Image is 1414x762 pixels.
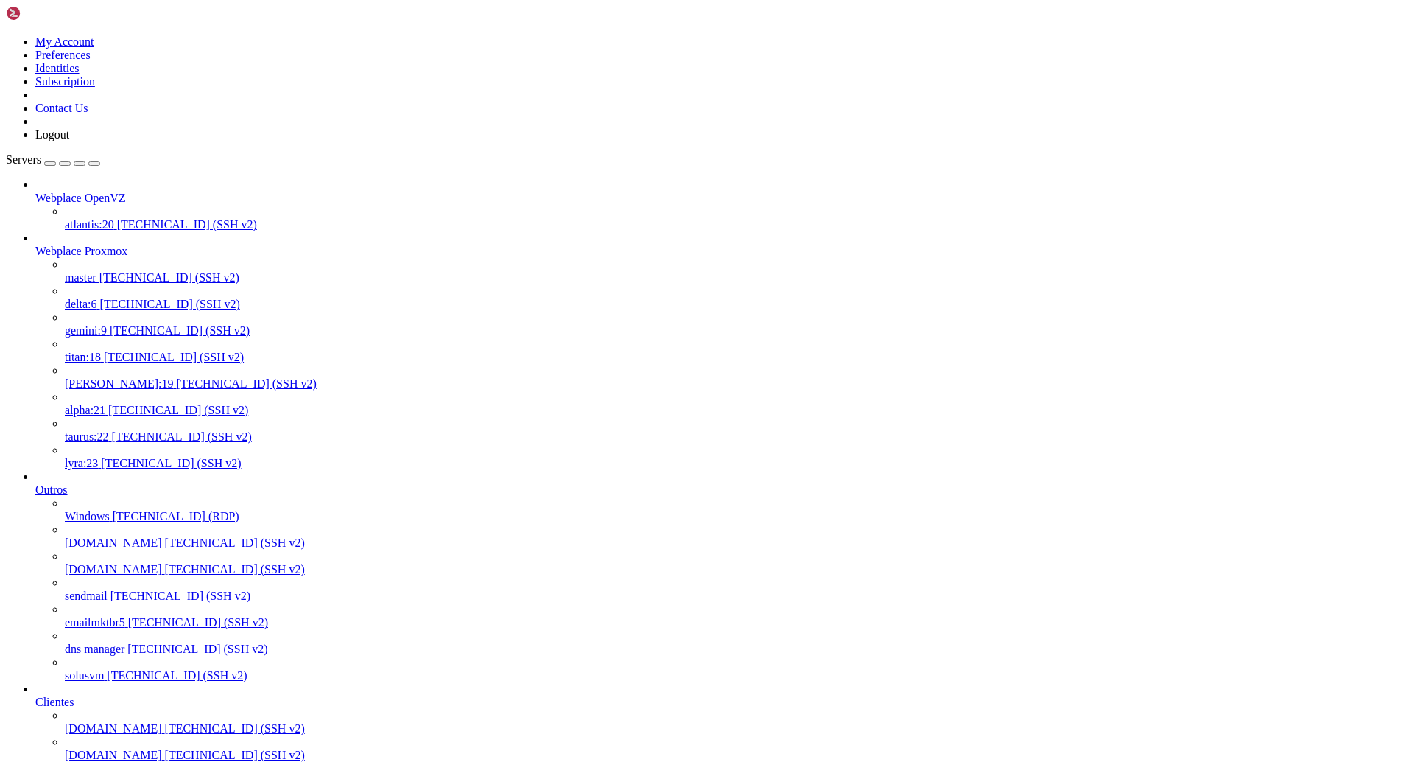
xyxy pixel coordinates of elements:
a: delta:6 [TECHNICAL_ID] (SSH v2) [65,298,1408,311]
li: Windows [TECHNICAL_ID] (RDP) [65,497,1408,523]
span: [TECHNICAL_ID] (SSH v2) [117,218,257,231]
span: alpha:21 [65,404,105,416]
a: Logout [35,128,69,141]
li: [DOMAIN_NAME] [TECHNICAL_ID] (SSH v2) [65,550,1408,576]
span: emailmktbr5 [65,616,125,629]
a: Webplace OpenVZ [35,192,1408,205]
span: Servers [6,153,41,166]
span: [DOMAIN_NAME] [65,536,162,549]
a: [DOMAIN_NAME] [TECHNICAL_ID] (SSH v2) [65,722,1408,735]
a: Outros [35,483,1408,497]
a: [PERSON_NAME]:19 [TECHNICAL_ID] (SSH v2) [65,377,1408,391]
span: [TECHNICAL_ID] (SSH v2) [108,404,248,416]
a: My Account [35,35,94,48]
li: dns manager [TECHNICAL_ID] (SSH v2) [65,629,1408,656]
li: taurus:22 [TECHNICAL_ID] (SSH v2) [65,417,1408,444]
li: Webplace Proxmox [35,231,1408,470]
a: [DOMAIN_NAME] [TECHNICAL_ID] (SSH v2) [65,749,1408,762]
a: Preferences [35,49,91,61]
li: [PERSON_NAME]:19 [TECHNICAL_ID] (SSH v2) [65,364,1408,391]
a: master [TECHNICAL_ID] (SSH v2) [65,271,1408,284]
li: alpha:21 [TECHNICAL_ID] (SSH v2) [65,391,1408,417]
span: [TECHNICAL_ID] (SSH v2) [101,457,241,469]
span: [TECHNICAL_ID] (SSH v2) [110,324,250,337]
li: Outros [35,470,1408,682]
span: Windows [65,510,110,522]
li: atlantis:20 [TECHNICAL_ID] (SSH v2) [65,205,1408,231]
span: gemini:9 [65,324,107,337]
span: solusvm [65,669,104,682]
li: [DOMAIN_NAME] [TECHNICAL_ID] (SSH v2) [65,709,1408,735]
span: master [65,271,96,284]
span: [TECHNICAL_ID] (SSH v2) [112,430,252,443]
span: taurus:22 [65,430,109,443]
img: Shellngn [6,6,91,21]
li: lyra:23 [TECHNICAL_ID] (SSH v2) [65,444,1408,470]
li: titan:18 [TECHNICAL_ID] (SSH v2) [65,338,1408,364]
span: [TECHNICAL_ID] (SSH v2) [104,351,244,363]
a: dns manager [TECHNICAL_ID] (SSH v2) [65,643,1408,656]
li: solusvm [TECHNICAL_ID] (SSH v2) [65,656,1408,682]
span: Webplace Proxmox [35,245,127,257]
span: [TECHNICAL_ID] (SSH v2) [127,643,267,655]
a: solusvm [TECHNICAL_ID] (SSH v2) [65,669,1408,682]
a: titan:18 [TECHNICAL_ID] (SSH v2) [65,351,1408,364]
span: atlantis:20 [65,218,114,231]
a: [DOMAIN_NAME] [TECHNICAL_ID] (SSH v2) [65,563,1408,576]
span: Webplace OpenVZ [35,192,126,204]
span: [TECHNICAL_ID] (SSH v2) [165,563,305,576]
a: Contact Us [35,102,88,114]
span: Outros [35,483,68,496]
span: [DOMAIN_NAME] [65,722,162,735]
a: Servers [6,153,100,166]
span: [TECHNICAL_ID] (SSH v2) [107,669,247,682]
li: master [TECHNICAL_ID] (SSH v2) [65,258,1408,284]
a: gemini:9 [TECHNICAL_ID] (SSH v2) [65,324,1408,338]
li: delta:6 [TECHNICAL_ID] (SSH v2) [65,284,1408,311]
a: Subscription [35,75,95,88]
span: Clientes [35,696,74,708]
a: lyra:23 [TECHNICAL_ID] (SSH v2) [65,457,1408,470]
span: titan:18 [65,351,101,363]
li: gemini:9 [TECHNICAL_ID] (SSH v2) [65,311,1408,338]
span: [TECHNICAL_ID] (SSH v2) [177,377,317,390]
a: emailmktbr5 [TECHNICAL_ID] (SSH v2) [65,616,1408,629]
a: taurus:22 [TECHNICAL_ID] (SSH v2) [65,430,1408,444]
span: sendmail [65,590,108,602]
span: [PERSON_NAME]:19 [65,377,174,390]
span: [DOMAIN_NAME] [65,749,162,761]
span: delta:6 [65,298,97,310]
span: dns manager [65,643,124,655]
span: [TECHNICAL_ID] (SSH v2) [110,590,250,602]
a: Clientes [35,696,1408,709]
li: sendmail [TECHNICAL_ID] (SSH v2) [65,576,1408,603]
li: emailmktbr5 [TECHNICAL_ID] (SSH v2) [65,603,1408,629]
span: [TECHNICAL_ID] (SSH v2) [165,722,305,735]
a: Identities [35,62,80,74]
a: atlantis:20 [TECHNICAL_ID] (SSH v2) [65,218,1408,231]
span: [TECHNICAL_ID] (SSH v2) [165,749,305,761]
span: [TECHNICAL_ID] (RDP) [113,510,239,522]
a: alpha:21 [TECHNICAL_ID] (SSH v2) [65,404,1408,417]
span: [TECHNICAL_ID] (SSH v2) [165,536,305,549]
a: [DOMAIN_NAME] [TECHNICAL_ID] (SSH v2) [65,536,1408,550]
span: [TECHNICAL_ID] (SSH v2) [99,271,239,284]
a: Windows [TECHNICAL_ID] (RDP) [65,510,1408,523]
a: sendmail [TECHNICAL_ID] (SSH v2) [65,590,1408,603]
span: [TECHNICAL_ID] (SSH v2) [128,616,268,629]
li: [DOMAIN_NAME] [TECHNICAL_ID] (SSH v2) [65,523,1408,550]
li: [DOMAIN_NAME] [TECHNICAL_ID] (SSH v2) [65,735,1408,762]
span: [DOMAIN_NAME] [65,563,162,576]
span: [TECHNICAL_ID] (SSH v2) [100,298,240,310]
li: Webplace OpenVZ [35,178,1408,231]
a: Webplace Proxmox [35,245,1408,258]
span: lyra:23 [65,457,98,469]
